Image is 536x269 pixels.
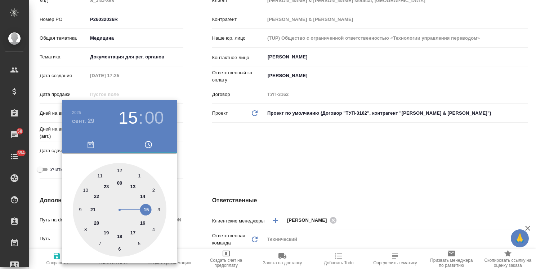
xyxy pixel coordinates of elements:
[72,110,81,115] button: 2025
[145,108,164,128] button: 00
[72,117,94,125] button: сент. 29
[119,108,138,128] button: 15
[138,108,143,128] h3: :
